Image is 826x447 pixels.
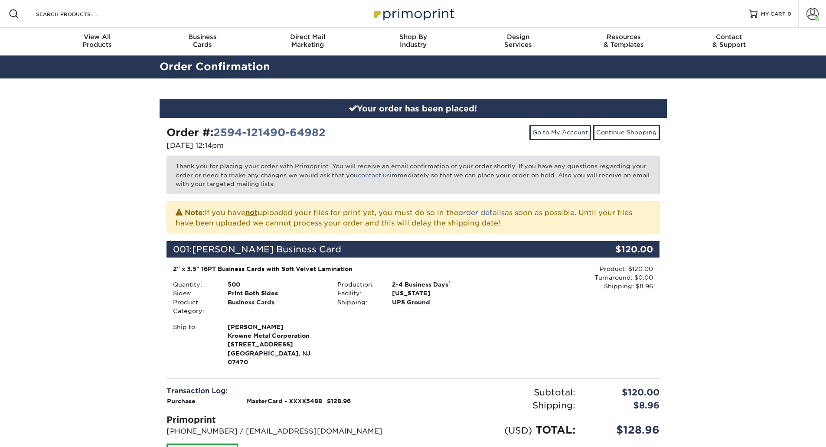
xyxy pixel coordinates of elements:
[331,289,385,297] div: Facility:
[255,28,360,55] a: Direct MailMarketing
[167,289,221,297] div: Sides:
[167,413,407,426] div: Primoprint
[385,289,495,297] div: [US_STATE]
[167,298,221,316] div: Product Category:
[221,289,331,297] div: Print Both Sides
[176,207,651,228] p: If you have uploaded your files for print yet, you must do so in the as soon as possible. Until y...
[385,280,495,289] div: 2-4 Business Days
[255,33,360,49] div: Marketing
[221,280,331,289] div: 500
[676,33,782,41] span: Contact
[495,264,653,291] div: Product: $120.00 Turnaround: $0.00 Shipping: $8.96
[167,323,221,367] div: Ship to:
[160,99,667,118] div: Your order has been placed!
[413,399,582,412] div: Shipping:
[167,280,221,289] div: Quantity:
[228,323,324,331] span: [PERSON_NAME]
[535,424,575,436] span: TOTAL:
[761,10,786,18] span: MY CART
[593,125,660,140] a: Continue Shopping
[45,33,150,49] div: Products
[228,323,324,366] strong: [GEOGRAPHIC_DATA], NJ 07470
[185,209,205,217] strong: Note:
[228,331,324,340] span: Krowne Metal Corporation
[167,156,660,194] p: Thank you for placing your order with Primoprint. You will receive an email confirmation of your ...
[571,28,676,55] a: Resources& Templates
[466,28,571,55] a: DesignServices
[192,244,341,254] span: [PERSON_NAME] Business Card
[529,125,591,140] a: Go to My Account
[150,33,255,49] div: Cards
[578,241,660,258] div: $120.00
[247,398,322,405] strong: MasterCard - XXXX5488
[45,28,150,55] a: View AllProducts
[331,298,385,307] div: Shipping:
[45,33,150,41] span: View All
[255,33,360,41] span: Direct Mail
[173,264,489,273] div: 2" x 3.5" 16PT Business Cards with Soft Velvet Lamination
[458,209,505,217] a: order details
[504,425,532,436] small: (USD)
[228,340,324,349] span: [STREET_ADDRESS]
[167,398,196,405] strong: Purchase
[582,386,666,399] div: $120.00
[150,33,255,41] span: Business
[167,126,326,139] strong: Order #:
[413,386,582,399] div: Subtotal:
[167,386,407,396] div: Transaction Log:
[35,9,120,19] input: SEARCH PRODUCTS.....
[360,33,466,49] div: Industry
[370,4,457,23] img: Primoprint
[245,209,258,217] b: not
[167,426,407,437] p: [PHONE_NUMBER] / [EMAIL_ADDRESS][DOMAIN_NAME]
[676,28,782,55] a: Contact& Support
[385,298,495,307] div: UPS Ground
[327,398,351,405] strong: $128.96
[582,422,666,438] div: $128.96
[331,280,385,289] div: Production:
[582,399,666,412] div: $8.96
[360,28,466,55] a: Shop ByIndustry
[358,172,390,179] a: contact us
[571,33,676,49] div: & Templates
[221,298,331,316] div: Business Cards
[167,241,578,258] div: 001:
[466,33,571,49] div: Services
[676,33,782,49] div: & Support
[360,33,466,41] span: Shop By
[150,28,255,55] a: BusinessCards
[213,126,326,139] a: 2594-121490-64982
[466,33,571,41] span: Design
[153,59,673,75] h2: Order Confirmation
[571,33,676,41] span: Resources
[167,140,407,151] p: [DATE] 12:14pm
[787,11,791,17] span: 0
